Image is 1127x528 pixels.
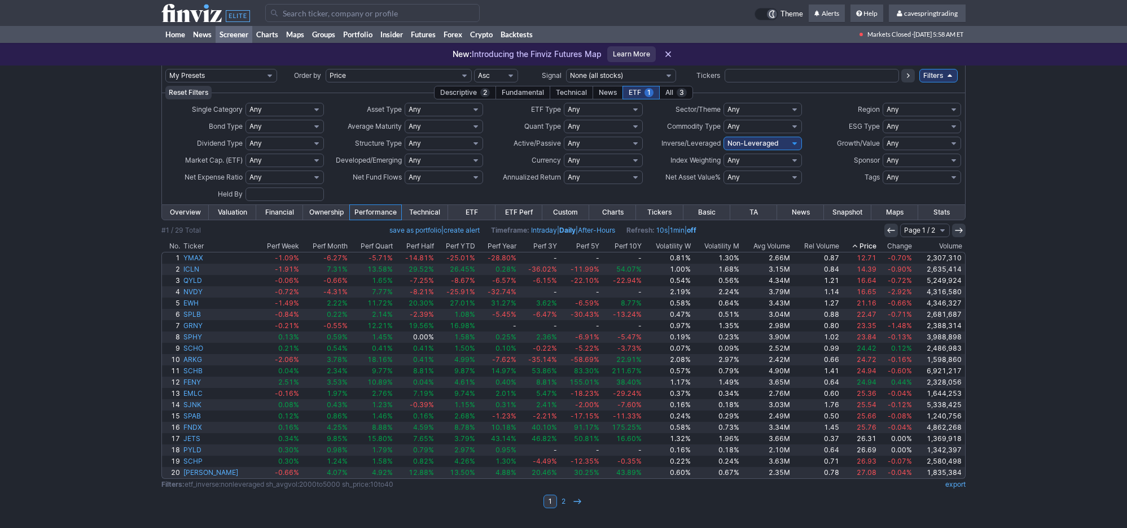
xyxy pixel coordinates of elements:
[323,254,348,262] span: -6.27%
[394,286,435,298] a: -8.21%
[495,86,550,99] div: Fundamental
[405,254,434,262] span: -14.81%
[617,333,642,341] span: -5.47%
[477,320,518,331] a: -
[275,321,299,330] span: -0.21%
[914,264,965,275] a: 2,635,414
[409,265,434,273] span: 29.52%
[162,298,182,309] a: 5
[518,331,559,343] a: 2.36%
[394,252,435,264] a: -14.81%
[162,252,182,264] a: 1
[692,298,741,309] a: 0.64%
[349,275,394,286] a: 1.65%
[857,310,876,318] span: 22.47
[542,205,589,220] a: Custom
[256,205,303,220] a: Financial
[621,299,642,307] span: 8.77%
[857,321,876,330] span: 23.35
[528,265,557,273] span: -36.02%
[372,276,393,285] span: 1.65%
[575,299,599,307] span: -6.59%
[692,275,741,286] a: 0.56%
[327,344,348,352] span: 0.54%
[792,252,840,264] a: 0.87
[349,320,394,331] a: 12.21%
[692,309,741,320] a: 0.51%
[436,264,477,275] a: 26.45%
[643,275,692,286] a: 0.54%
[643,252,692,264] a: 0.81%
[536,299,557,307] span: 3.62%
[182,286,256,298] a: NVDY
[857,254,876,262] span: 12.71
[394,343,435,354] a: 0.41%
[256,331,301,343] a: 0.13%
[792,309,840,320] a: 0.88
[809,5,845,23] a: Alerts
[559,298,601,309] a: -6.59%
[182,298,256,309] a: EWH
[792,331,840,343] a: 1.02
[601,264,643,275] a: 54.07%
[401,205,448,220] a: Technical
[601,331,643,343] a: -5.47%
[518,275,559,286] a: -6.15%
[488,254,516,262] span: -28.80%
[477,275,518,286] a: -6.57%
[182,252,256,264] a: YMAX
[349,343,394,354] a: 0.41%
[448,205,495,220] a: ETF
[477,298,518,309] a: 31.27%
[327,299,348,307] span: 2.22%
[349,264,394,275] a: 13.58%
[687,226,696,234] a: off
[349,252,394,264] a: -5.71%
[518,264,559,275] a: -36.02%
[878,343,914,354] a: 0.12%
[372,287,393,296] span: 7.77%
[841,343,878,354] a: 24.42
[301,264,349,275] a: 7.31%
[349,309,394,320] a: 2.14%
[477,309,518,320] a: -5.45%
[613,276,642,285] span: -22.94%
[593,86,623,99] div: News
[216,26,252,43] a: Screener
[589,205,636,220] a: Charts
[857,333,876,341] span: 23.84
[436,275,477,286] a: -8.67%
[492,310,516,318] span: -5.45%
[301,309,349,320] a: 0.22%
[914,331,965,343] a: 3,988,898
[533,344,557,352] span: -0.22%
[350,205,401,220] a: Performance
[888,299,912,307] span: -0.66%
[518,343,559,354] a: -0.22%
[914,343,965,354] a: 2,486,983
[741,320,792,331] a: 2.98M
[741,286,792,298] a: 3.79M
[857,287,876,296] span: 16.65
[918,205,965,220] a: Stats
[162,331,182,343] a: 8
[888,265,912,273] span: -0.90%
[301,275,349,286] a: -0.66%
[578,226,615,234] a: After-Hours
[256,275,301,286] a: -0.06%
[436,286,477,298] a: -25.91%
[571,276,599,285] span: -22.10%
[275,310,299,318] span: -0.84%
[741,343,792,354] a: 2.52M
[656,226,668,234] a: 10s
[755,8,803,20] a: Theme
[256,252,301,264] a: -1.09%
[349,298,394,309] a: 11.72%
[878,320,914,331] a: -1.48%
[301,286,349,298] a: -4.31%
[256,320,301,331] a: -0.21%
[182,275,256,286] a: QYLD
[436,331,477,343] a: 1.58%
[857,276,876,285] span: 16.64
[841,320,878,331] a: 23.35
